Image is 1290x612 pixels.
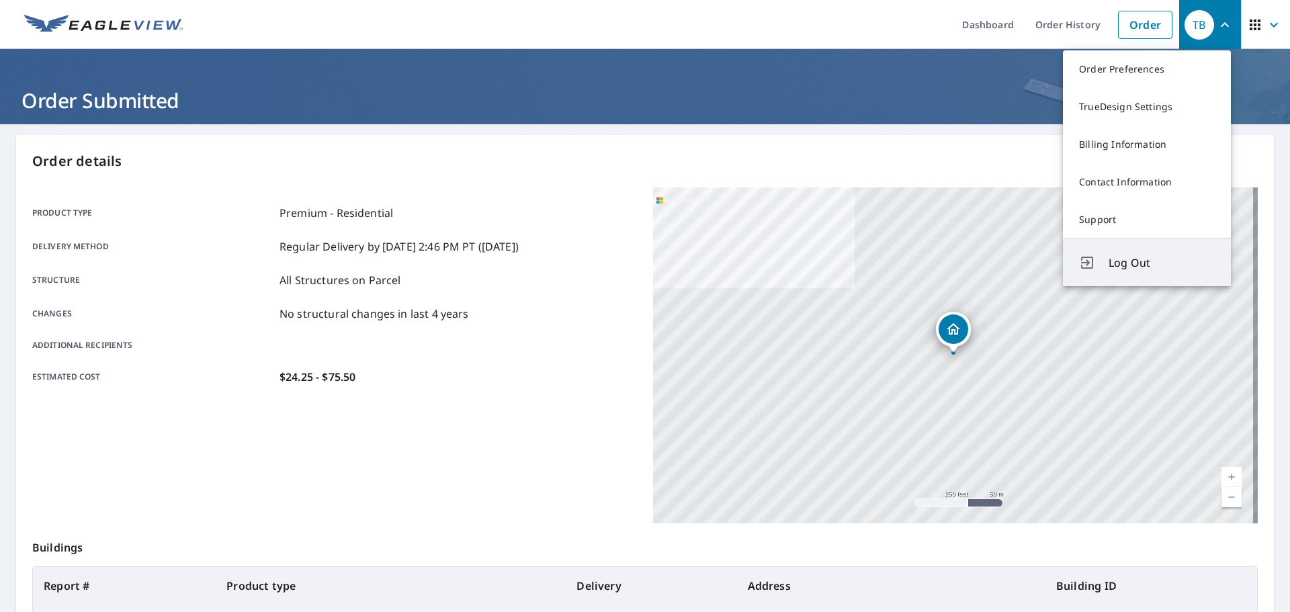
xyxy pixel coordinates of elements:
a: Contact Information [1063,163,1231,201]
button: Log Out [1063,238,1231,286]
th: Report # [33,567,216,605]
p: Order details [32,151,1258,171]
p: Changes [32,306,274,322]
p: Estimated cost [32,369,274,385]
p: Delivery method [32,238,274,255]
h1: Order Submitted [16,87,1274,114]
th: Product type [216,567,566,605]
div: Dropped pin, building 1, Residential property, 112 Larkwood Ln Cary, NC 27518 [936,312,971,353]
p: Product type [32,205,274,221]
p: Regular Delivery by [DATE] 2:46 PM PT ([DATE]) [279,238,519,255]
p: Buildings [32,523,1258,566]
a: TrueDesign Settings [1063,88,1231,126]
img: EV Logo [24,15,183,35]
p: $24.25 - $75.50 [279,369,355,385]
a: Current Level 17, Zoom Out [1221,487,1242,507]
a: Current Level 17, Zoom In [1221,467,1242,487]
a: Billing Information [1063,126,1231,163]
p: All Structures on Parcel [279,272,401,288]
p: Structure [32,272,274,288]
a: Order Preferences [1063,50,1231,88]
th: Address [737,567,1045,605]
a: Support [1063,201,1231,238]
p: Additional recipients [32,339,274,351]
p: Premium - Residential [279,205,393,221]
div: TB [1185,10,1214,40]
th: Delivery [566,567,736,605]
span: Log Out [1109,255,1215,271]
p: No structural changes in last 4 years [279,306,469,322]
a: Order [1118,11,1172,39]
th: Building ID [1045,567,1257,605]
